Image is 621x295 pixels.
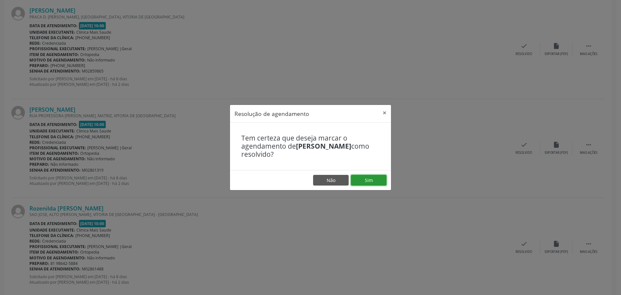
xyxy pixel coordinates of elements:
[296,142,351,151] b: [PERSON_NAME]
[234,109,309,118] h5: Resolução de agendamento
[378,105,391,121] button: Close
[313,175,349,186] button: Não
[241,134,380,159] h4: Tem certeza que deseja marcar o agendamento de como resolvido?
[351,175,387,186] button: Sim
